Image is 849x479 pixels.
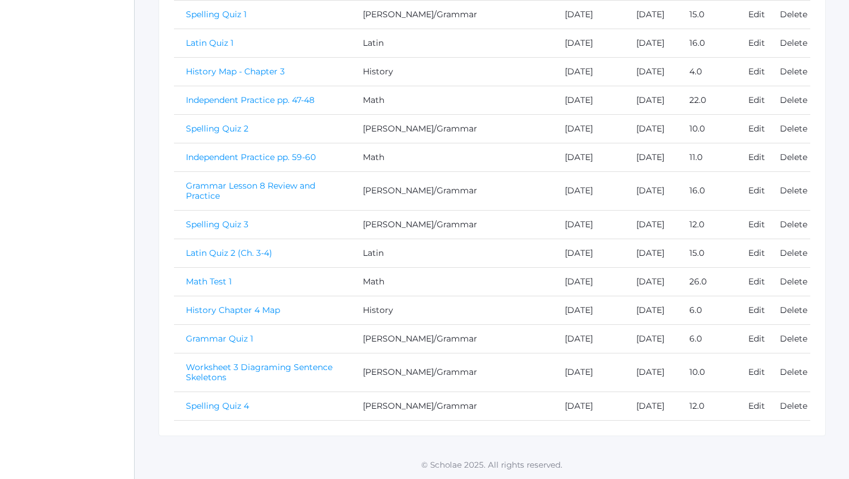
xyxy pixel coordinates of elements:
[677,86,736,114] td: 22.0
[351,114,480,143] td: [PERSON_NAME]/Grammar
[780,400,807,411] a: Delete
[780,123,807,134] a: Delete
[351,296,480,324] td: History
[677,296,736,324] td: 6.0
[553,267,624,296] td: [DATE]
[351,171,480,210] td: [PERSON_NAME]/Grammar
[748,123,765,134] a: Edit
[186,37,234,48] a: Latin Quiz 1
[677,171,736,210] td: 16.0
[780,95,807,105] a: Delete
[677,392,736,420] td: 12.0
[780,66,807,77] a: Delete
[351,239,480,267] td: Latin
[553,171,624,210] td: [DATE]
[351,210,480,239] td: [PERSON_NAME]/Grammar
[351,57,480,86] td: History
[351,29,480,57] td: Latin
[553,392,624,420] td: [DATE]
[624,171,677,210] td: [DATE]
[553,29,624,57] td: [DATE]
[624,324,677,353] td: [DATE]
[624,143,677,171] td: [DATE]
[624,114,677,143] td: [DATE]
[351,392,480,420] td: [PERSON_NAME]/Grammar
[677,353,736,392] td: 10.0
[748,66,765,77] a: Edit
[186,152,316,162] a: Independent Practice pp. 59-60
[780,333,807,344] a: Delete
[677,143,736,171] td: 11.0
[748,95,765,105] a: Edit
[748,9,765,20] a: Edit
[624,239,677,267] td: [DATE]
[677,267,736,296] td: 26.0
[351,267,480,296] td: Math
[624,210,677,239] td: [DATE]
[351,86,480,114] td: Math
[748,248,765,258] a: Edit
[748,219,765,230] a: Edit
[748,185,765,196] a: Edit
[624,57,677,86] td: [DATE]
[186,123,248,134] a: Spelling Quiz 2
[186,362,332,383] a: Worksheet 3 Diagraming Sentence Skeletons
[135,459,849,471] p: © Scholae 2025. All rights reserved.
[780,219,807,230] a: Delete
[553,324,624,353] td: [DATE]
[677,324,736,353] td: 6.0
[186,66,285,77] a: History Map - Chapter 3
[677,29,736,57] td: 16.0
[748,367,765,377] a: Edit
[780,367,807,377] a: Delete
[186,248,272,258] a: Latin Quiz 2 (Ch. 3-4)
[624,86,677,114] td: [DATE]
[553,114,624,143] td: [DATE]
[186,180,315,201] a: Grammar Lesson 8 Review and Practice
[624,392,677,420] td: [DATE]
[186,400,249,411] a: Spelling Quiz 4
[677,57,736,86] td: 4.0
[780,152,807,162] a: Delete
[780,37,807,48] a: Delete
[186,276,232,287] a: Math Test 1
[780,248,807,258] a: Delete
[624,267,677,296] td: [DATE]
[351,324,480,353] td: [PERSON_NAME]/Grammar
[624,29,677,57] td: [DATE]
[748,400,765,411] a: Edit
[780,185,807,196] a: Delete
[780,9,807,20] a: Delete
[677,210,736,239] td: 12.0
[186,9,247,20] a: Spelling Quiz 1
[553,353,624,392] td: [DATE]
[186,95,315,105] a: Independent Practice pp. 47-48
[186,333,253,344] a: Grammar Quiz 1
[748,152,765,162] a: Edit
[677,114,736,143] td: 10.0
[351,353,480,392] td: [PERSON_NAME]/Grammar
[186,219,248,230] a: Spelling Quiz 3
[553,57,624,86] td: [DATE]
[624,353,677,392] td: [DATE]
[553,86,624,114] td: [DATE]
[553,210,624,239] td: [DATE]
[748,276,765,287] a: Edit
[186,305,280,315] a: History Chapter 4 Map
[553,143,624,171] td: [DATE]
[748,37,765,48] a: Edit
[624,296,677,324] td: [DATE]
[780,276,807,287] a: Delete
[780,305,807,315] a: Delete
[553,239,624,267] td: [DATE]
[553,296,624,324] td: [DATE]
[748,333,765,344] a: Edit
[748,305,765,315] a: Edit
[677,239,736,267] td: 15.0
[351,143,480,171] td: Math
